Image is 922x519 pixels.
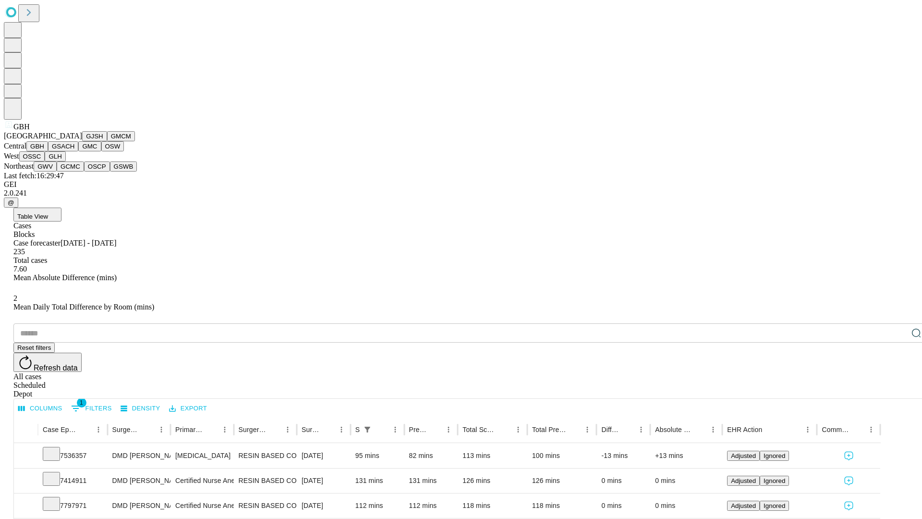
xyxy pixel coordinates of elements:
[19,498,33,515] button: Expand
[19,473,33,490] button: Expand
[43,494,103,518] div: 7797971
[621,423,634,436] button: Sort
[321,423,335,436] button: Sort
[655,494,717,518] div: 0 mins
[78,423,92,436] button: Sort
[61,239,116,247] span: [DATE] - [DATE]
[4,189,918,198] div: 2.0.241
[26,141,48,151] button: GBH
[764,477,785,484] span: Ignored
[43,426,77,433] div: Case Epic Id
[601,444,645,468] div: -13 mins
[655,469,717,493] div: 0 mins
[706,423,720,436] button: Menu
[175,444,229,468] div: [MEDICAL_DATA]
[764,452,785,459] span: Ignored
[34,364,78,372] span: Refresh data
[239,444,292,468] div: RESIN BASED COMPOSITE 2 SURFACES, POSTERIOR
[43,444,103,468] div: 7536357
[335,423,348,436] button: Menu
[239,469,292,493] div: RESIN BASED COMPOSITE 3 SURFACES, POSTERIOR
[82,131,107,141] button: GJSH
[532,426,567,433] div: Total Predicted Duration
[13,353,82,372] button: Refresh data
[567,423,581,436] button: Sort
[727,426,762,433] div: EHR Action
[302,469,346,493] div: [DATE]
[361,423,374,436] div: 1 active filter
[101,141,124,151] button: OSW
[634,423,648,436] button: Menu
[355,494,400,518] div: 112 mins
[13,239,61,247] span: Case forecaster
[69,401,114,416] button: Show filters
[355,444,400,468] div: 95 mins
[462,426,497,433] div: Total Scheduled Duration
[92,423,105,436] button: Menu
[16,401,65,416] button: Select columns
[693,423,706,436] button: Sort
[239,494,292,518] div: RESIN BASED COMPOSITE 1 SURFACE, POSTERIOR
[112,444,166,468] div: DMD [PERSON_NAME] M Dmd
[355,469,400,493] div: 131 mins
[462,469,522,493] div: 126 mins
[375,423,388,436] button: Sort
[655,426,692,433] div: Absolute Difference
[388,423,402,436] button: Menu
[107,131,135,141] button: GMCM
[45,151,65,161] button: GLH
[13,303,154,311] span: Mean Daily Total Difference by Room (mins)
[4,152,19,160] span: West
[13,343,55,353] button: Reset filters
[727,476,760,486] button: Adjusted
[13,294,17,302] span: 2
[302,426,320,433] div: Surgery Date
[731,452,756,459] span: Adjusted
[532,469,592,493] div: 126 mins
[302,494,346,518] div: [DATE]
[17,213,48,220] span: Table View
[4,198,18,208] button: @
[13,265,27,273] span: 7.60
[727,501,760,511] button: Adjusted
[409,494,453,518] div: 112 mins
[112,469,166,493] div: DMD [PERSON_NAME] M Dmd
[84,161,110,172] button: OSCP
[511,423,525,436] button: Menu
[175,469,229,493] div: Certified Nurse Anesthetist
[428,423,442,436] button: Sort
[205,423,218,436] button: Sort
[442,423,455,436] button: Menu
[112,494,166,518] div: DMD [PERSON_NAME] M Dmd
[601,426,620,433] div: Difference
[4,132,82,140] span: [GEOGRAPHIC_DATA]
[462,494,522,518] div: 118 mins
[167,401,209,416] button: Export
[4,180,918,189] div: GEI
[110,161,137,172] button: GSWB
[267,423,281,436] button: Sort
[601,494,645,518] div: 0 mins
[361,423,374,436] button: Show filters
[801,423,814,436] button: Menu
[760,451,789,461] button: Ignored
[17,344,51,351] span: Reset filters
[760,501,789,511] button: Ignored
[498,423,511,436] button: Sort
[175,426,203,433] div: Primary Service
[19,151,45,161] button: OSSC
[409,426,428,433] div: Predicted In Room Duration
[8,199,14,206] span: @
[239,426,267,433] div: Surgery Name
[34,161,57,172] button: GWV
[764,502,785,509] span: Ignored
[78,141,101,151] button: GMC
[48,141,78,151] button: GSACH
[175,494,229,518] div: Certified Nurse Anesthetist
[4,142,26,150] span: Central
[112,426,140,433] div: Surgeon Name
[13,256,47,264] span: Total cases
[302,444,346,468] div: [DATE]
[731,502,756,509] span: Adjusted
[19,448,33,465] button: Expand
